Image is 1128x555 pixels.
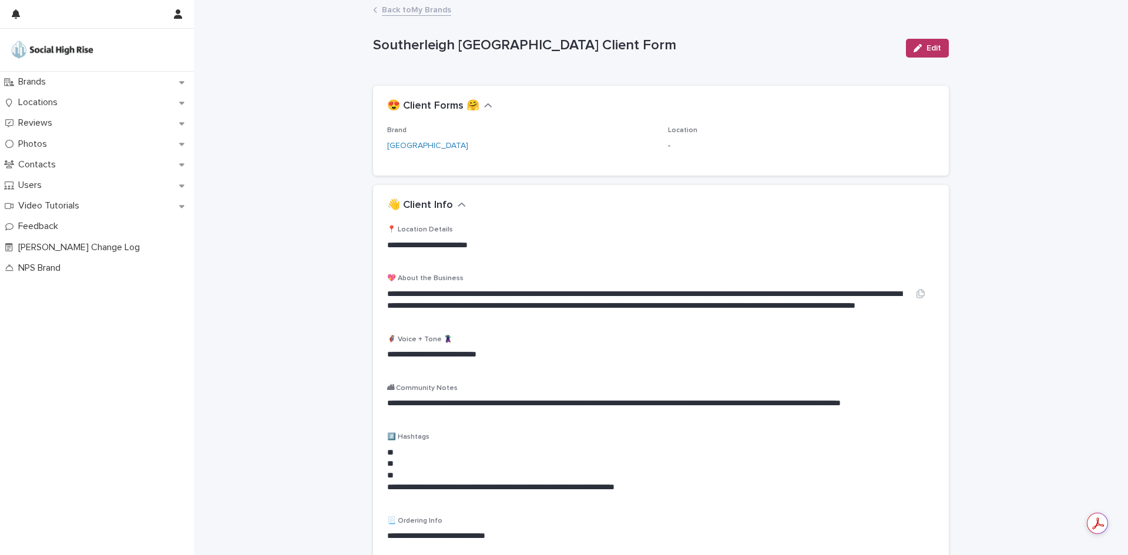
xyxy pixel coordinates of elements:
span: Location [668,127,697,134]
p: Locations [14,97,67,108]
span: 📃 Ordering Info [387,517,442,524]
p: Southerleigh [GEOGRAPHIC_DATA] Client Form [373,37,897,54]
button: Edit [906,39,949,58]
p: - [668,140,935,152]
p: NPS Brand [14,263,70,274]
h2: 😍 Client Forms 🤗 [387,100,479,113]
img: o5DnuTxEQV6sW9jFYBBf [9,38,95,62]
p: Users [14,180,51,191]
button: 👋 Client Info [387,199,466,212]
p: Reviews [14,117,62,129]
span: 🏙 Community Notes [387,385,458,392]
p: [PERSON_NAME] Change Log [14,242,149,253]
p: Contacts [14,159,65,170]
span: 📍 Location Details [387,226,453,233]
a: Back toMy Brands [382,2,451,16]
span: Edit [926,44,941,52]
span: Brand [387,127,407,134]
p: Brands [14,76,55,88]
span: #️⃣ Hashtags [387,433,429,440]
span: 💖 About the Business [387,275,464,282]
p: Feedback [14,221,68,232]
button: 😍 Client Forms 🤗 [387,100,492,113]
span: 🦸‍♀️ Voice + Tone 🦹‍♀️ [387,336,452,343]
a: [GEOGRAPHIC_DATA] [387,140,468,152]
p: Photos [14,139,56,150]
p: Video Tutorials [14,200,89,211]
h2: 👋 Client Info [387,199,453,212]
